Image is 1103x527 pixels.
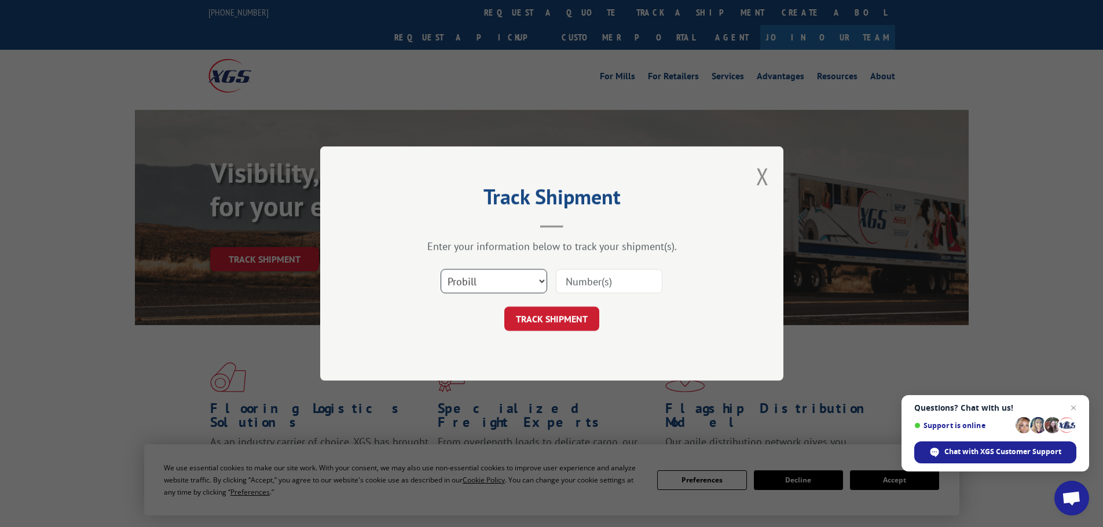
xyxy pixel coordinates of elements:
[378,239,725,253] div: Enter your information below to track your shipment(s).
[1054,481,1089,515] div: Open chat
[378,189,725,211] h2: Track Shipment
[914,403,1076,412] span: Questions? Chat with us!
[944,447,1061,457] span: Chat with XGS Customer Support
[504,307,599,331] button: TRACK SHIPMENT
[914,441,1076,463] div: Chat with XGS Customer Support
[914,421,1012,430] span: Support is online
[756,161,769,191] button: Close modal
[1067,401,1080,415] span: Close chat
[556,269,662,293] input: Number(s)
